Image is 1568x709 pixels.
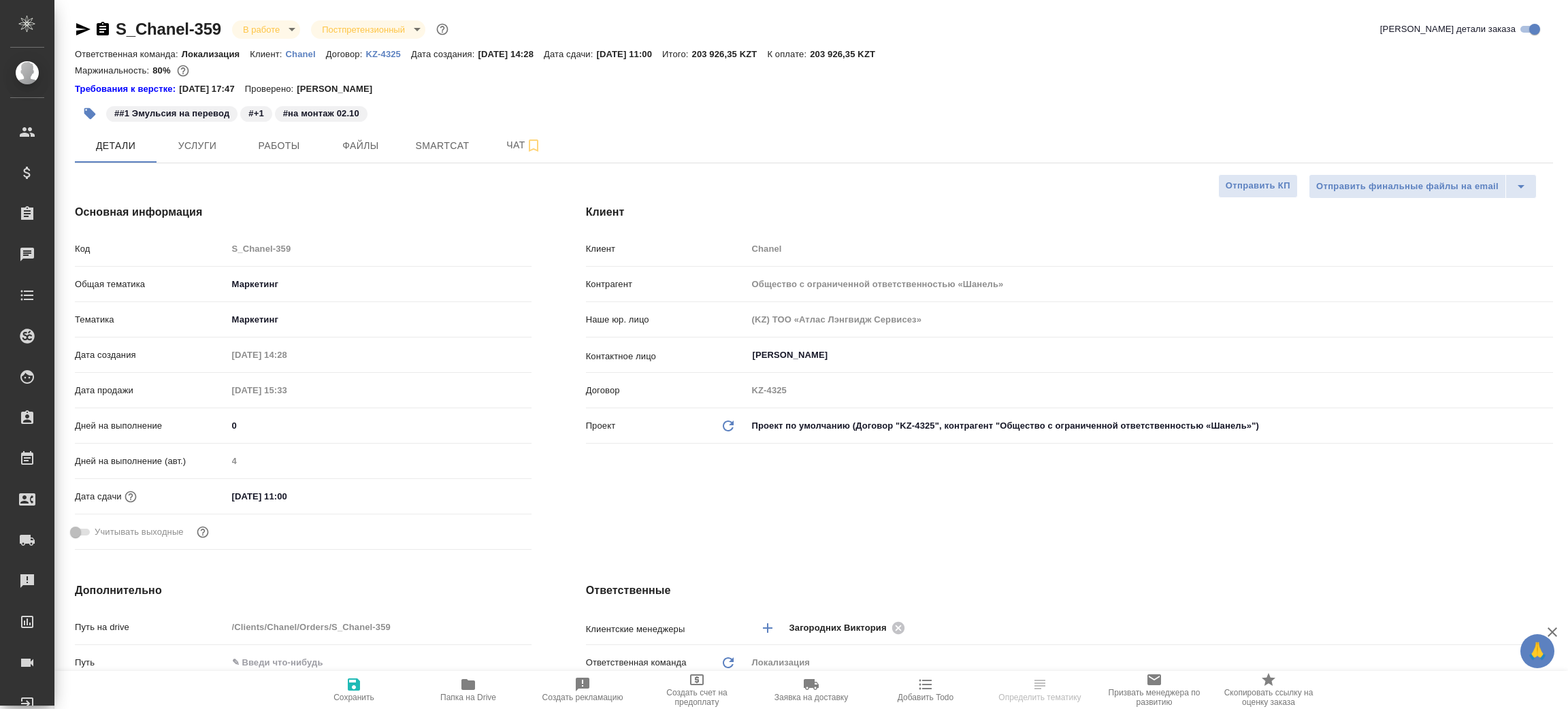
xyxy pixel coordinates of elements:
[286,49,326,59] p: Chanel
[586,313,747,327] p: Наше юр. лицо
[411,49,478,59] p: Дата создания:
[328,137,393,154] span: Файлы
[586,350,747,363] p: Контактное лицо
[747,414,1553,438] div: Проект по умолчанию (Договор "KZ-4325", контрагент "Общество с ограниченной ответственностью «Шан...
[75,313,227,327] p: Тематика
[491,137,557,154] span: Чат
[596,49,662,59] p: [DATE] 11:00
[75,82,179,96] a: Требования к верстке:
[1316,179,1499,195] span: Отправить финальные файлы на email
[227,416,532,435] input: ✎ Введи что-нибудь
[227,617,532,637] input: Пустое поле
[586,419,616,433] p: Проект
[182,49,250,59] p: Локализация
[1226,178,1290,194] span: Отправить КП
[165,137,230,154] span: Услуги
[311,20,425,39] div: В работе
[194,523,212,541] button: Выбери, если сб и вс нужно считать рабочими днями для выполнения заказа.
[586,623,747,636] p: Клиентские менеджеры
[75,278,227,291] p: Общая тематика
[239,24,284,35] button: В работе
[754,671,868,709] button: Заявка на доставку
[75,49,182,59] p: Ответственная команда:
[586,582,1553,599] h4: Ответственные
[542,693,623,702] span: Создать рекламацию
[1546,354,1548,357] button: Open
[1380,22,1516,36] span: [PERSON_NAME] детали заказа
[75,582,532,599] h4: Дополнительно
[434,20,451,38] button: Доп статусы указывают на важность/срочность заказа
[297,82,382,96] p: [PERSON_NAME]
[95,21,111,37] button: Скопировать ссылку
[75,65,152,76] p: Маржинальность:
[333,693,374,702] span: Сохранить
[810,49,885,59] p: 203 926,35 KZT
[411,671,525,709] button: Папка на Drive
[286,48,326,59] a: Chanel
[227,451,532,471] input: Пустое поле
[525,671,640,709] button: Создать рекламацию
[1220,688,1318,707] span: Скопировать ссылку на оценку заказа
[75,21,91,37] button: Скопировать ссылку для ЯМессенджера
[365,49,411,59] p: KZ-4325
[75,82,179,96] div: Нажми, чтобы открыть папку с инструкцией
[116,20,221,38] a: S_Chanel-359
[75,621,227,634] p: Путь на drive
[1097,671,1211,709] button: Призвать менеджера по развитию
[75,204,532,220] h4: Основная информация
[227,273,532,296] div: Маркетинг
[692,49,768,59] p: 203 926,35 KZT
[1309,174,1506,199] button: Отправить финальные файлы на email
[410,137,475,154] span: Smartcat
[227,487,346,506] input: ✎ Введи что-нибудь
[747,651,1553,674] div: Локализация
[789,619,909,636] div: Загородних Виктория
[95,525,184,539] span: Учитывать выходные
[239,107,273,118] span: +1
[75,455,227,468] p: Дней на выполнение (авт.)
[246,137,312,154] span: Работы
[868,671,983,709] button: Добавить Todo
[648,688,746,707] span: Создать счет на предоплату
[1309,174,1537,199] div: split button
[83,137,148,154] span: Детали
[998,693,1081,702] span: Определить тематику
[544,49,596,59] p: Дата сдачи:
[75,384,227,397] p: Дата продажи
[250,49,285,59] p: Клиент:
[1520,634,1554,668] button: 🙏
[586,384,747,397] p: Договор
[747,239,1553,259] input: Пустое поле
[227,653,532,672] input: ✎ Введи что-нибудь
[227,380,346,400] input: Пустое поле
[75,242,227,256] p: Код
[75,419,227,433] p: Дней на выполнение
[1526,637,1549,665] span: 🙏
[105,107,239,118] span: #1 Эмульсия на перевод
[525,137,542,154] svg: Подписаться
[297,671,411,709] button: Сохранить
[662,49,691,59] p: Итого:
[114,107,229,120] p: ##1 Эмульсия на перевод
[365,48,411,59] a: KZ-4325
[586,242,747,256] p: Клиент
[747,380,1553,400] input: Пустое поле
[245,82,297,96] p: Проверено:
[326,49,366,59] p: Договор:
[1218,174,1298,198] button: Отправить КП
[174,62,192,80] button: 5482.30 RUB; 0.00 KZT;
[1105,688,1203,707] span: Призвать менеджера по развитию
[227,239,532,259] input: Пустое поле
[478,49,544,59] p: [DATE] 14:28
[227,345,346,365] input: Пустое поле
[440,693,496,702] span: Папка на Drive
[283,107,359,120] p: #на монтаж 02.10
[75,348,227,362] p: Дата создания
[75,490,122,504] p: Дата сдачи
[789,621,895,635] span: Загородних Виктория
[586,656,687,670] p: Ответственная команда
[152,65,174,76] p: 80%
[1211,671,1326,709] button: Скопировать ссылку на оценку заказа
[586,204,1553,220] h4: Клиент
[774,693,848,702] span: Заявка на доставку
